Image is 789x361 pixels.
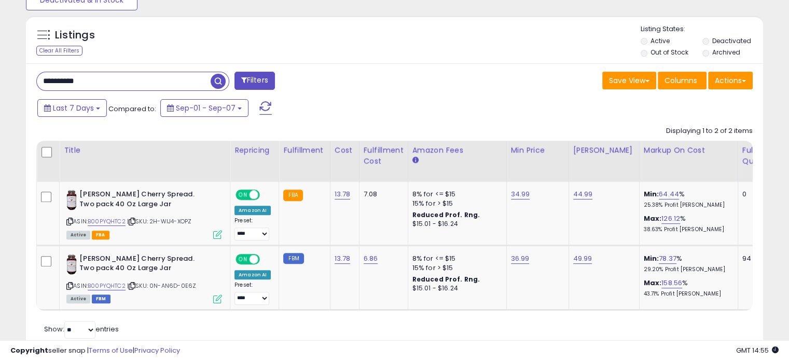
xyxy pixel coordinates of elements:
[644,226,730,233] p: 38.63% Profit [PERSON_NAME]
[412,284,499,293] div: $15.01 - $16.24
[708,72,753,89] button: Actions
[283,145,325,156] div: Fulfillment
[64,145,226,156] div: Title
[644,278,662,288] b: Max:
[644,213,662,223] b: Max:
[644,254,730,273] div: %
[412,199,499,208] div: 15% for > $15
[644,214,730,233] div: %
[258,191,275,199] span: OFF
[650,36,670,45] label: Active
[742,190,774,199] div: 0
[364,190,400,199] div: 7.08
[650,48,688,57] label: Out of Stock
[736,345,779,355] span: 2025-09-15 14:55 GMT
[66,190,222,238] div: ASIN:
[79,190,205,211] b: [PERSON_NAME] Cherry Spread. Two pack 40 Oz Large Jar
[364,253,378,264] a: 6.86
[66,254,222,302] div: ASIN:
[44,324,119,334] span: Show: entries
[364,145,404,167] div: Fulfillment Cost
[412,254,499,263] div: 8% for <= $15
[237,255,250,263] span: ON
[602,72,656,89] button: Save View
[283,190,302,201] small: FBA
[644,266,730,273] p: 29.20% Profit [PERSON_NAME]
[641,24,763,34] p: Listing States:
[659,189,679,199] a: 64.44
[712,36,751,45] label: Deactivated
[176,103,236,113] span: Sep-01 - Sep-07
[53,103,94,113] span: Last 7 Days
[644,202,730,209] p: 25.38% Profit [PERSON_NAME]
[511,189,530,199] a: 34.99
[412,275,480,284] b: Reduced Prof. Rng.
[92,231,109,239] span: FBA
[234,145,274,156] div: Repricing
[412,220,499,229] div: $15.01 - $16.24
[335,253,351,264] a: 13.78
[160,99,248,117] button: Sep-01 - Sep-07
[108,104,156,114] span: Compared to:
[644,145,733,156] div: Markup on Cost
[89,345,133,355] a: Terms of Use
[412,210,480,219] b: Reduced Prof. Rng.
[234,270,271,279] div: Amazon AI
[644,278,730,298] div: %
[742,145,778,167] div: Fulfillable Quantity
[10,346,180,356] div: seller snap | |
[644,189,659,199] b: Min:
[639,141,738,182] th: The percentage added to the cost of goods (COGS) that forms the calculator for Min & Max prices.
[412,190,499,199] div: 8% for <= $15
[79,254,205,276] b: [PERSON_NAME] Cherry Spread. Two pack 40 Oz Large Jar
[573,253,592,264] a: 49.99
[659,253,676,264] a: 78.37
[234,217,271,240] div: Preset:
[55,28,95,43] h5: Listings
[66,254,77,275] img: 41CTCumZTDL._SL40_.jpg
[88,282,126,290] a: B00PYQHTC2
[127,282,196,290] span: | SKU: 0N-AN6D-0E6Z
[644,190,730,209] div: %
[511,253,530,264] a: 36.99
[88,217,126,226] a: B00PYQHTC2
[127,217,191,225] span: | SKU: 2H-WIJ4-XOPZ
[661,213,680,224] a: 126.12
[134,345,180,355] a: Privacy Policy
[412,156,419,165] small: Amazon Fees.
[66,295,90,303] span: All listings currently available for purchase on Amazon
[573,145,635,156] div: [PERSON_NAME]
[10,345,48,355] strong: Copyright
[665,75,697,86] span: Columns
[412,263,499,273] div: 15% for > $15
[335,189,351,199] a: 13.78
[237,191,250,199] span: ON
[661,278,682,288] a: 158.56
[37,99,107,117] button: Last 7 Days
[92,295,110,303] span: FBM
[412,145,502,156] div: Amazon Fees
[511,145,564,156] div: Min Price
[234,206,271,215] div: Amazon AI
[66,231,90,239] span: All listings currently available for purchase on Amazon
[234,282,271,305] div: Preset:
[335,145,355,156] div: Cost
[258,255,275,263] span: OFF
[658,72,707,89] button: Columns
[283,253,303,264] small: FBM
[712,48,740,57] label: Archived
[644,290,730,298] p: 43.71% Profit [PERSON_NAME]
[666,126,753,136] div: Displaying 1 to 2 of 2 items
[66,190,77,210] img: 41CTCumZTDL._SL40_.jpg
[234,72,275,90] button: Filters
[573,189,593,199] a: 44.99
[644,253,659,263] b: Min:
[36,46,82,56] div: Clear All Filters
[742,254,774,263] div: 94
